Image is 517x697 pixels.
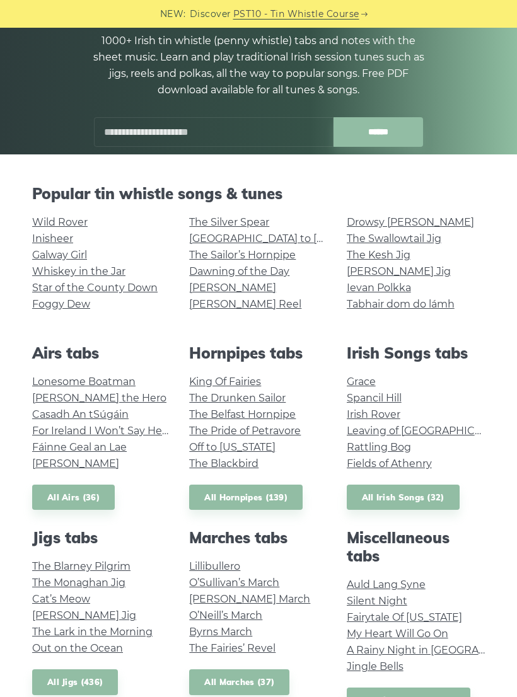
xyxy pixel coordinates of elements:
a: Lillibullero [189,560,240,572]
a: [PERSON_NAME] the Hero [32,392,166,404]
a: Off to [US_STATE] [189,441,276,453]
a: Foggy Dew [32,298,90,310]
a: The Monaghan Jig [32,577,125,589]
a: All Irish Songs (32) [347,485,460,510]
a: All Hornpipes (139) [189,485,303,510]
a: [PERSON_NAME] March [189,593,310,605]
a: All Airs (36) [32,485,115,510]
a: King Of Fairies [189,376,261,388]
a: Lonesome Boatman [32,376,136,388]
a: Fáinne Geal an Lae [32,441,127,453]
a: The Pride of Petravore [189,425,301,437]
a: The Sailor’s Hornpipe [189,249,296,261]
a: Ievan Polkka [347,282,411,294]
a: PST10 - Tin Whistle Course [233,7,359,21]
a: Tabhair dom do lámh [347,298,455,310]
a: Grace [347,376,376,388]
a: O’Sullivan’s March [189,577,279,589]
a: Drowsy [PERSON_NAME] [347,216,474,228]
a: Out on the Ocean [32,642,123,654]
a: Fields of Athenry [347,458,432,469]
a: The Drunken Sailor [189,392,286,404]
a: Byrns March [189,626,252,638]
a: Inisheer [32,233,73,245]
a: [PERSON_NAME] Jig [347,265,451,277]
a: The Lark in the Morning [32,626,153,638]
a: Auld Lang Syne [347,579,426,590]
a: Rattling Bog [347,441,411,453]
a: The Belfast Hornpipe [189,408,296,420]
a: Jingle Bells [347,660,404,672]
h2: Marches tabs [189,529,327,547]
a: The Kesh Jig [347,249,410,261]
a: All Jigs (436) [32,669,118,695]
a: The Blarney Pilgrim [32,560,131,572]
a: [PERSON_NAME] Reel [189,298,301,310]
a: Whiskey in the Jar [32,265,125,277]
p: 1000+ Irish tin whistle (penny whistle) tabs and notes with the sheet music. Learn and play tradi... [88,33,429,98]
a: The Swallowtail Jig [347,233,441,245]
a: [PERSON_NAME] [189,282,276,294]
a: [PERSON_NAME] Jig [32,609,136,621]
h2: Jigs tabs [32,529,170,547]
a: Galway Girl [32,249,87,261]
a: Wild Rover [32,216,88,228]
a: For Ireland I Won’t Say Her Name [32,425,199,437]
a: My Heart Will Go On [347,628,448,640]
a: The Silver Spear [189,216,269,228]
h2: Hornpipes tabs [189,344,327,362]
h2: Airs tabs [32,344,170,362]
a: [PERSON_NAME] [32,458,119,469]
a: Silent Night [347,595,407,607]
a: Spancil Hill [347,392,402,404]
a: Star of the County Down [32,282,158,294]
a: Leaving of [GEOGRAPHIC_DATA] [347,425,509,437]
span: NEW: [160,7,186,21]
a: Fairytale Of [US_STATE] [347,611,462,623]
span: Discover [190,7,231,21]
h2: Miscellaneous tabs [347,529,485,565]
a: Casadh An tSúgáin [32,408,129,420]
a: The Blackbird [189,458,258,469]
a: All Marches (37) [189,669,289,695]
h2: Irish Songs tabs [347,344,485,362]
h2: Popular tin whistle songs & tunes [32,185,485,203]
a: The Fairies’ Revel [189,642,276,654]
a: Irish Rover [347,408,400,420]
a: Cat’s Meow [32,593,90,605]
a: [GEOGRAPHIC_DATA] to [GEOGRAPHIC_DATA] [189,233,422,245]
a: Dawning of the Day [189,265,289,277]
a: O’Neill’s March [189,609,262,621]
